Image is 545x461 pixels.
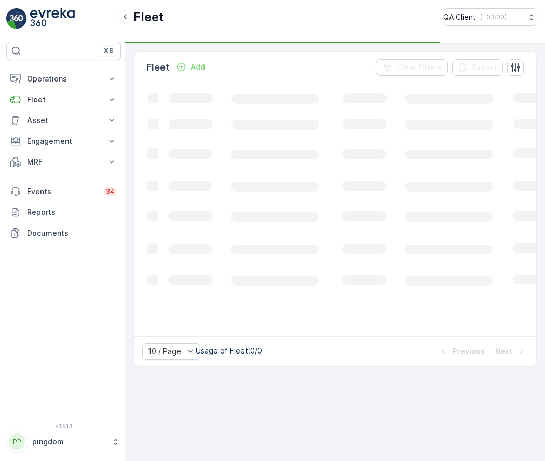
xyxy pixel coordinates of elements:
[27,228,117,238] p: Documents
[9,433,25,450] div: PP
[480,13,507,21] p: ( +03:00 )
[397,62,442,73] p: Clear Filters
[6,423,121,429] span: v 1.51.1
[27,115,100,126] p: Asset
[106,187,115,196] p: 34
[27,157,100,167] p: MRF
[6,69,121,89] button: Operations
[443,12,476,22] p: QA Client
[6,8,27,29] img: logo
[443,8,537,26] button: QA Client(+03:00)
[6,89,121,110] button: Fleet
[6,110,121,131] button: Asset
[27,186,98,197] p: Events
[27,74,100,84] p: Operations
[6,152,121,172] button: MRF
[172,61,209,73] button: Add
[196,346,262,356] p: Usage of Fleet : 0/0
[473,62,497,73] p: Export
[6,181,121,202] a: Events34
[495,346,512,357] p: Next
[6,202,121,223] a: Reports
[6,223,121,243] a: Documents
[30,8,75,29] img: logo_light-DOdMpM7g.png
[27,207,117,218] p: Reports
[6,131,121,152] button: Engagement
[452,59,503,76] button: Export
[32,437,106,447] p: pingdom
[146,60,170,75] p: Fleet
[133,9,164,25] p: Fleet
[27,94,100,105] p: Fleet
[453,346,485,357] p: Previous
[494,345,528,358] button: Next
[190,62,205,72] p: Add
[103,47,114,55] p: ⌘B
[376,59,448,76] button: Clear Filters
[27,136,100,146] p: Engagement
[437,345,486,358] button: Previous
[6,431,121,453] button: PPpingdom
